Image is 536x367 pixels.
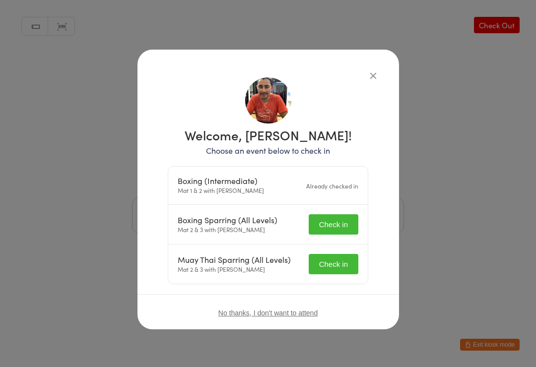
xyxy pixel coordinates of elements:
[309,254,358,274] button: Check in
[178,215,277,234] div: Mat 2 & 3 with [PERSON_NAME]
[178,176,264,195] div: Mat 1 & 2 with [PERSON_NAME]
[168,128,368,141] h1: Welcome, [PERSON_NAME]!
[245,77,291,123] img: image1690445326.png
[168,145,368,156] p: Choose an event below to check in
[178,215,277,225] div: Boxing Sparring (All Levels)
[178,255,291,274] div: Mat 2 & 3 with [PERSON_NAME]
[178,255,291,264] div: Muay Thai Sparring (All Levels)
[309,214,358,235] button: Check in
[178,176,264,185] div: Boxing (Intermediate)
[218,309,318,317] button: No thanks, I don't want to attend
[306,181,358,190] div: Already checked in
